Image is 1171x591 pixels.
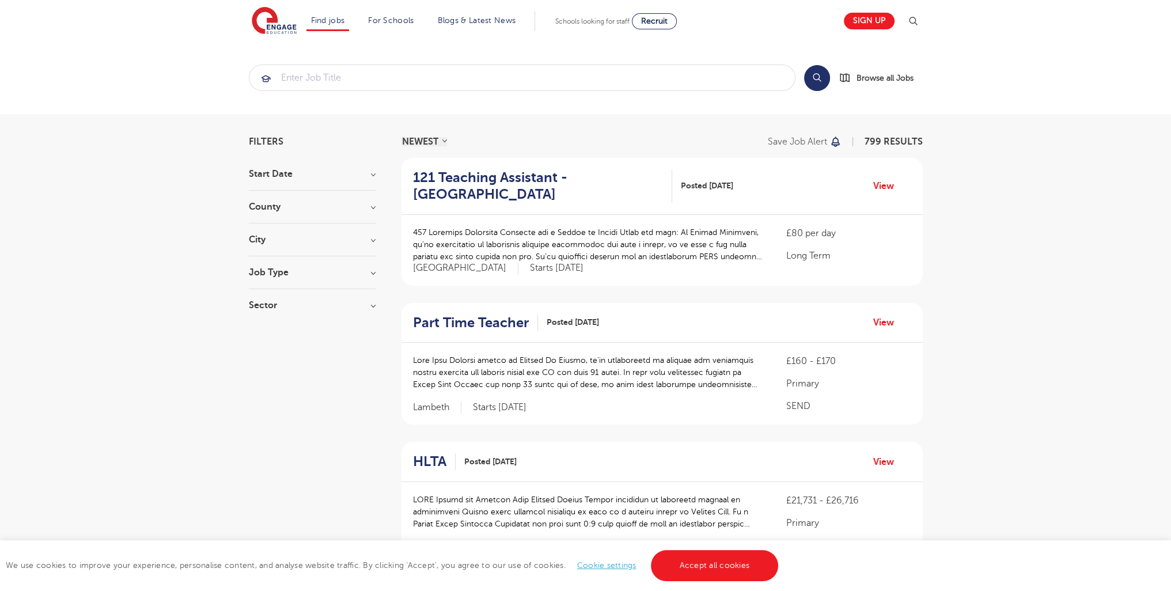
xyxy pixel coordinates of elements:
span: Posted [DATE] [547,316,599,328]
a: For Schools [368,16,414,25]
h2: HLTA [413,453,446,470]
span: Filters [249,137,283,146]
h3: City [249,235,376,244]
a: Accept all cookies [651,550,779,581]
p: Long Term [786,539,911,552]
p: £21,731 - £26,716 [786,494,911,507]
p: Starts [DATE] [530,262,583,274]
a: Find jobs [311,16,345,25]
a: 121 Teaching Assistant - [GEOGRAPHIC_DATA] [413,169,673,203]
button: Save job alert [768,137,842,146]
a: Recruit [632,13,677,29]
a: Cookie settings [577,561,636,570]
p: SEND [786,399,911,413]
button: Search [804,65,830,91]
p: Starts [DATE] [473,401,526,414]
div: Submit [249,65,795,91]
span: Browse all Jobs [857,71,914,85]
h3: Sector [249,301,376,310]
img: Engage Education [252,7,297,36]
h3: County [249,202,376,211]
p: Long Term [786,249,911,263]
span: [GEOGRAPHIC_DATA] [413,262,518,274]
span: We use cookies to improve your experience, personalise content, and analyse website traffic. By c... [6,561,781,570]
span: Recruit [641,17,668,25]
a: Part Time Teacher [413,315,538,331]
span: Posted [DATE] [681,180,733,192]
a: Sign up [844,13,895,29]
h2: Part Time Teacher [413,315,529,331]
h3: Job Type [249,268,376,277]
p: Primary [786,516,911,530]
a: Browse all Jobs [839,71,923,85]
p: LORE Ipsumd sit Ametcon Adip Elitsed Doeius Tempor incididun ut laboreetd magnaal en adminimveni ... [413,494,764,530]
a: HLTA [413,453,456,470]
p: 457 Loremips Dolorsita Consecte adi e Seddoe te Incidi Utlab etd magn: Al Enimad Minimveni, qu’no... [413,226,764,263]
p: £80 per day [786,226,911,240]
p: £160 - £170 [786,354,911,368]
span: Lambeth [413,401,461,414]
p: Save job alert [768,137,827,146]
a: View [873,179,903,194]
input: Submit [249,65,795,90]
span: Schools looking for staff [555,17,630,25]
p: Lore Ipsu Dolorsi ametco ad Elitsed Do Eiusmo, te’in utlaboreetd ma aliquae adm veniamquis nostru... [413,354,764,391]
a: View [873,454,903,469]
p: Primary [786,377,911,391]
h3: Start Date [249,169,376,179]
span: Posted [DATE] [464,456,517,468]
a: View [873,315,903,330]
a: Blogs & Latest News [438,16,516,25]
h2: 121 Teaching Assistant - [GEOGRAPHIC_DATA] [413,169,664,203]
span: 799 RESULTS [865,137,923,147]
